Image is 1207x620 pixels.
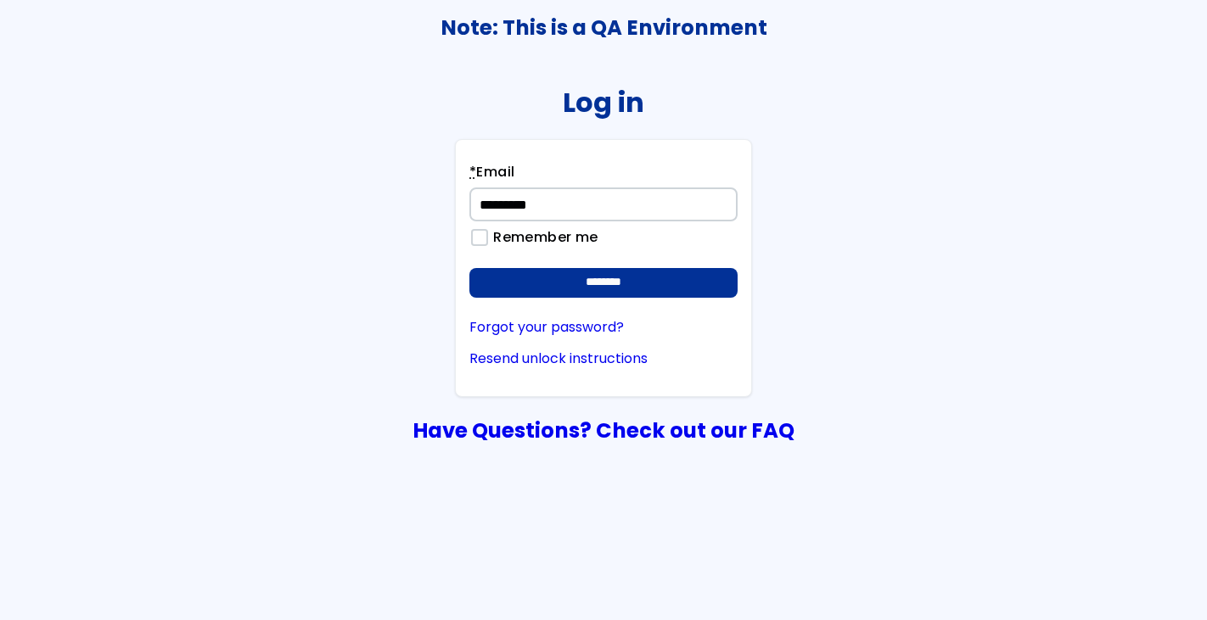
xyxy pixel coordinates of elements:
[469,320,738,335] a: Forgot your password?
[413,416,794,445] a: Have Questions? Check out our FAQ
[1,16,1206,40] h3: Note: This is a QA Environment
[469,351,738,366] a: Resend unlock instructions
[469,162,476,182] abbr: required
[485,230,598,245] label: Remember me
[563,87,644,118] h2: Log in
[469,162,514,187] label: Email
